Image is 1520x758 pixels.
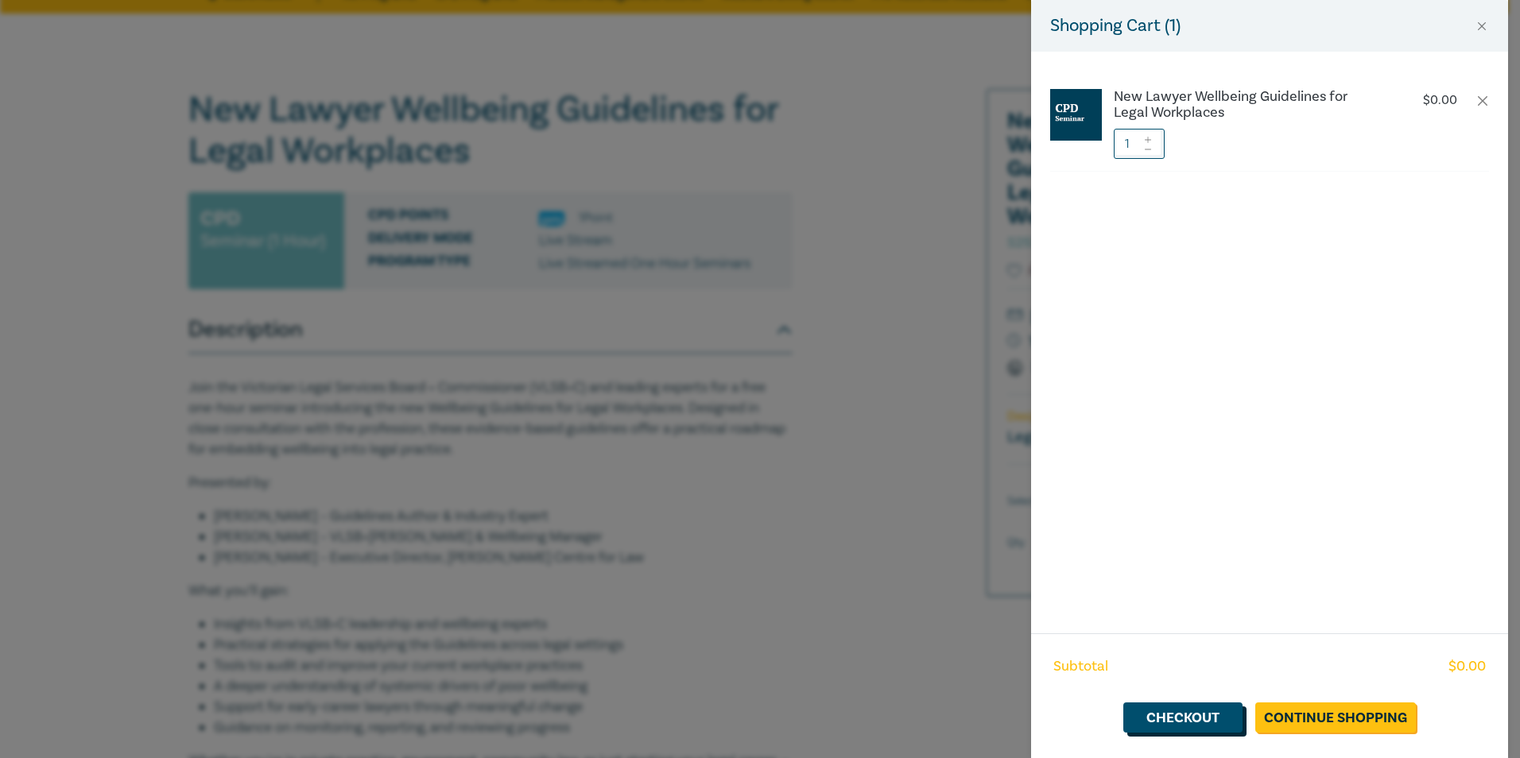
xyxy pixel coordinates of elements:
a: Checkout [1123,702,1243,733]
span: Subtotal [1053,656,1108,677]
a: Continue Shopping [1255,702,1416,733]
a: New Lawyer Wellbeing Guidelines for Legal Workplaces [1114,89,1378,121]
p: $ 0.00 [1423,93,1457,108]
input: 1 [1114,129,1165,159]
span: $ 0.00 [1448,656,1486,677]
img: CPD%20Seminar.jpg [1050,89,1102,141]
button: Close [1475,19,1489,33]
h5: Shopping Cart ( 1 ) [1050,13,1181,39]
